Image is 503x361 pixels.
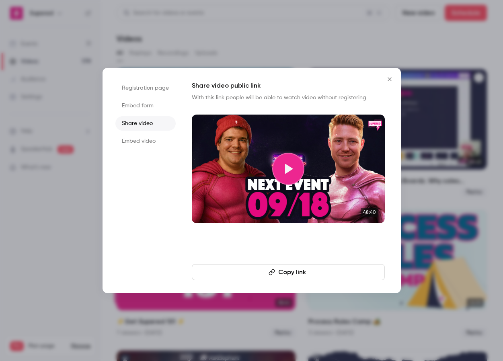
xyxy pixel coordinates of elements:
[382,71,398,87] button: Close
[192,115,385,223] a: 48:40
[361,208,378,217] span: 48:40
[192,94,385,102] p: With this link people will be able to watch video without registering
[115,134,176,148] li: Embed video
[115,116,176,131] li: Share video
[192,81,385,90] h1: Share video public link
[115,81,176,95] li: Registration page
[192,264,385,280] button: Copy link
[115,98,176,113] li: Embed form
